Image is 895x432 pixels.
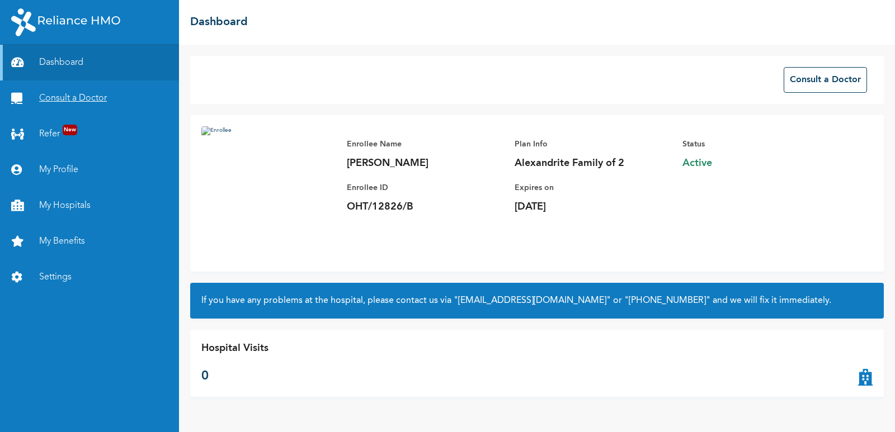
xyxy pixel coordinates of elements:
[515,200,671,213] p: [DATE]
[624,296,710,305] a: "[PHONE_NUMBER]"
[515,156,671,170] p: Alexandrite Family of 2
[11,8,120,36] img: RelianceHMO's Logo
[515,181,671,194] p: Expires on
[201,367,268,386] p: 0
[201,294,873,307] h2: If you have any problems at the hospital, please contact us via or and we will fix it immediately.
[347,137,503,151] p: Enrollee Name
[201,126,336,260] img: Enrollee
[63,125,77,135] span: New
[515,137,671,151] p: Plan Info
[201,341,268,356] p: Hospital Visits
[347,200,503,213] p: OHT/12826/B
[454,296,611,305] a: "[EMAIL_ADDRESS][DOMAIN_NAME]"
[347,181,503,194] p: Enrollee ID
[784,67,867,93] button: Consult a Doctor
[347,156,503,170] p: [PERSON_NAME]
[190,14,248,31] h2: Dashboard
[682,156,839,170] span: Active
[682,137,839,151] p: Status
